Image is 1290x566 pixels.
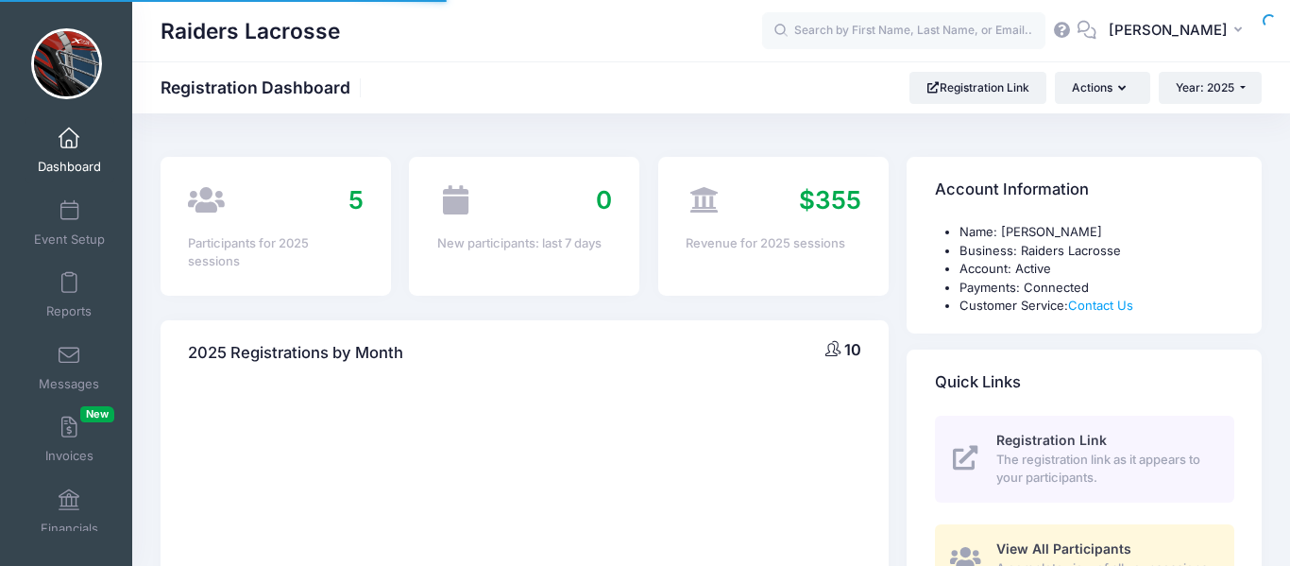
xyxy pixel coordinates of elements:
[935,355,1021,409] h4: Quick Links
[596,185,612,214] span: 0
[46,304,92,320] span: Reports
[935,163,1089,217] h4: Account Information
[188,326,403,380] h4: 2025 Registrations by Month
[959,260,1234,279] li: Account: Active
[80,406,114,422] span: New
[959,223,1234,242] li: Name: [PERSON_NAME]
[909,72,1046,104] a: Registration Link
[45,449,93,465] span: Invoices
[25,117,114,183] a: Dashboard
[1159,72,1262,104] button: Year: 2025
[41,521,98,537] span: Financials
[1055,72,1149,104] button: Actions
[844,340,861,359] span: 10
[39,376,99,392] span: Messages
[34,232,105,248] span: Event Setup
[799,185,861,214] span: $355
[161,77,366,97] h1: Registration Dashboard
[25,190,114,256] a: Event Setup
[161,9,340,53] h1: Raiders Lacrosse
[25,406,114,472] a: InvoicesNew
[996,451,1213,488] span: The registration link as it appears to your participants.
[25,334,114,401] a: Messages
[31,28,102,99] img: Raiders Lacrosse
[348,185,364,214] span: 5
[188,234,363,271] div: Participants for 2025 sessions
[1068,298,1133,313] a: Contact Us
[959,297,1234,316] li: Customer Service:
[996,540,1131,557] span: View All Participants
[25,262,114,328] a: Reports
[935,416,1234,503] a: Registration Link The registration link as it appears to your participants.
[25,479,114,545] a: Financials
[762,12,1045,50] input: Search by First Name, Last Name, or Email...
[1096,9,1262,53] button: [PERSON_NAME]
[959,279,1234,298] li: Payments: Connected
[686,234,860,253] div: Revenue for 2025 sessions
[437,234,612,253] div: New participants: last 7 days
[959,242,1234,261] li: Business: Raiders Lacrosse
[1109,20,1228,41] span: [PERSON_NAME]
[1176,80,1234,94] span: Year: 2025
[38,160,101,176] span: Dashboard
[996,432,1107,448] span: Registration Link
